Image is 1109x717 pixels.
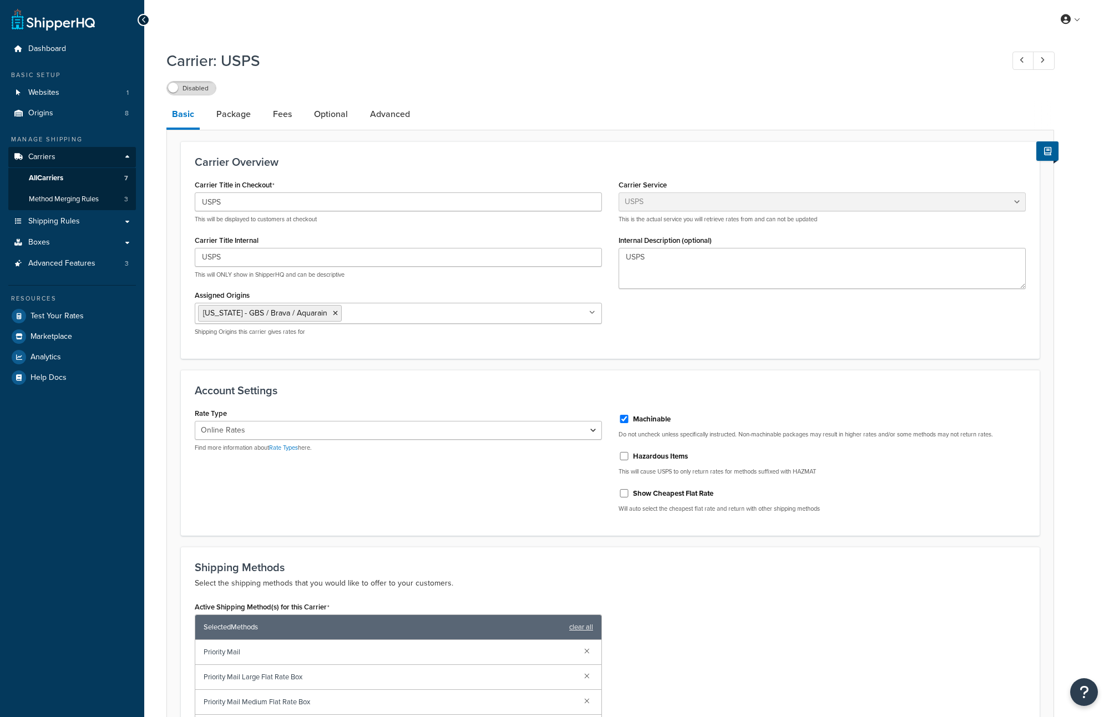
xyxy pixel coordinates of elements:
[1012,52,1034,70] a: Previous Record
[166,101,200,130] a: Basic
[195,181,275,190] label: Carrier Title in Checkout
[195,271,602,279] p: This will ONLY show in ShipperHQ and can be descriptive
[29,195,99,204] span: Method Merging Rules
[269,443,298,452] a: Rate Types
[8,253,136,274] a: Advanced Features3
[195,236,259,245] label: Carrier Title Internal
[633,414,671,424] label: Machinable
[126,88,129,98] span: 1
[204,669,575,685] span: Priority Mail Large Flat Rate Box
[8,368,136,388] a: Help Docs
[569,619,593,635] a: clear all
[8,211,136,232] a: Shipping Rules
[8,327,136,347] a: Marketplace
[619,505,1026,513] p: Will auto select the cheapest flat rate and return with other shipping methods
[1033,52,1055,70] a: Next Record
[211,101,256,128] a: Package
[195,603,330,612] label: Active Shipping Method(s) for this Carrier
[195,409,227,418] label: Rate Type
[31,353,61,362] span: Analytics
[8,347,136,367] a: Analytics
[28,109,53,118] span: Origins
[28,152,55,162] span: Carriers
[203,307,327,319] span: [US_STATE] - GBS / Brava / Aquarain
[8,189,136,210] a: Method Merging Rules3
[8,189,136,210] li: Method Merging Rules
[195,156,1026,168] h3: Carrier Overview
[8,253,136,274] li: Advanced Features
[31,312,84,321] span: Test Your Rates
[308,101,353,128] a: Optional
[8,103,136,124] a: Origins8
[619,467,1026,476] p: This will cause USPS to only return rates for methods suffixed with HAZMAT
[195,444,602,452] p: Find more information about here.
[8,83,136,103] li: Websites
[8,306,136,326] a: Test Your Rates
[619,215,1026,223] p: This is the actual service you will retrieve rates from and can not be updated
[8,147,136,167] a: Carriers
[8,70,136,80] div: Basic Setup
[619,181,667,189] label: Carrier Service
[125,109,129,118] span: 8
[29,174,63,183] span: All Carriers
[124,174,128,183] span: 7
[8,103,136,124] li: Origins
[619,248,1026,289] textarea: USPS
[195,577,1026,590] p: Select the shipping methods that you would like to offer to your customers.
[195,291,250,299] label: Assigned Origins
[195,328,602,336] p: Shipping Origins this carrier gives rates for
[166,50,992,72] h1: Carrier: USPS
[167,82,216,95] label: Disabled
[1036,141,1059,161] button: Show Help Docs
[195,561,1026,573] h3: Shipping Methods
[204,619,564,635] span: Selected Methods
[28,238,50,247] span: Boxes
[8,83,136,103] a: Websites1
[8,39,136,59] a: Dashboard
[8,168,136,189] a: AllCarriers7
[633,451,688,461] label: Hazardous Items
[204,644,575,660] span: Priority Mail
[619,236,712,245] label: Internal Description (optional)
[28,44,66,54] span: Dashboard
[1070,678,1098,706] button: Open Resource Center
[28,88,59,98] span: Websites
[619,430,1026,439] p: Do not uncheck unless specifically instructed. Non-machinable packages may result in higher rates...
[31,332,72,342] span: Marketplace
[195,215,602,223] p: This will be displayed to customers at checkout
[124,195,128,204] span: 3
[28,259,95,268] span: Advanced Features
[364,101,416,128] a: Advanced
[28,217,80,226] span: Shipping Rules
[8,232,136,253] a: Boxes
[195,384,1026,396] h3: Account Settings
[267,101,297,128] a: Fees
[633,489,713,499] label: Show Cheapest Flat Rate
[8,147,136,210] li: Carriers
[31,373,67,383] span: Help Docs
[8,135,136,144] div: Manage Shipping
[204,694,575,710] span: Priority Mail Medium Flat Rate Box
[8,294,136,303] div: Resources
[125,259,129,268] span: 3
